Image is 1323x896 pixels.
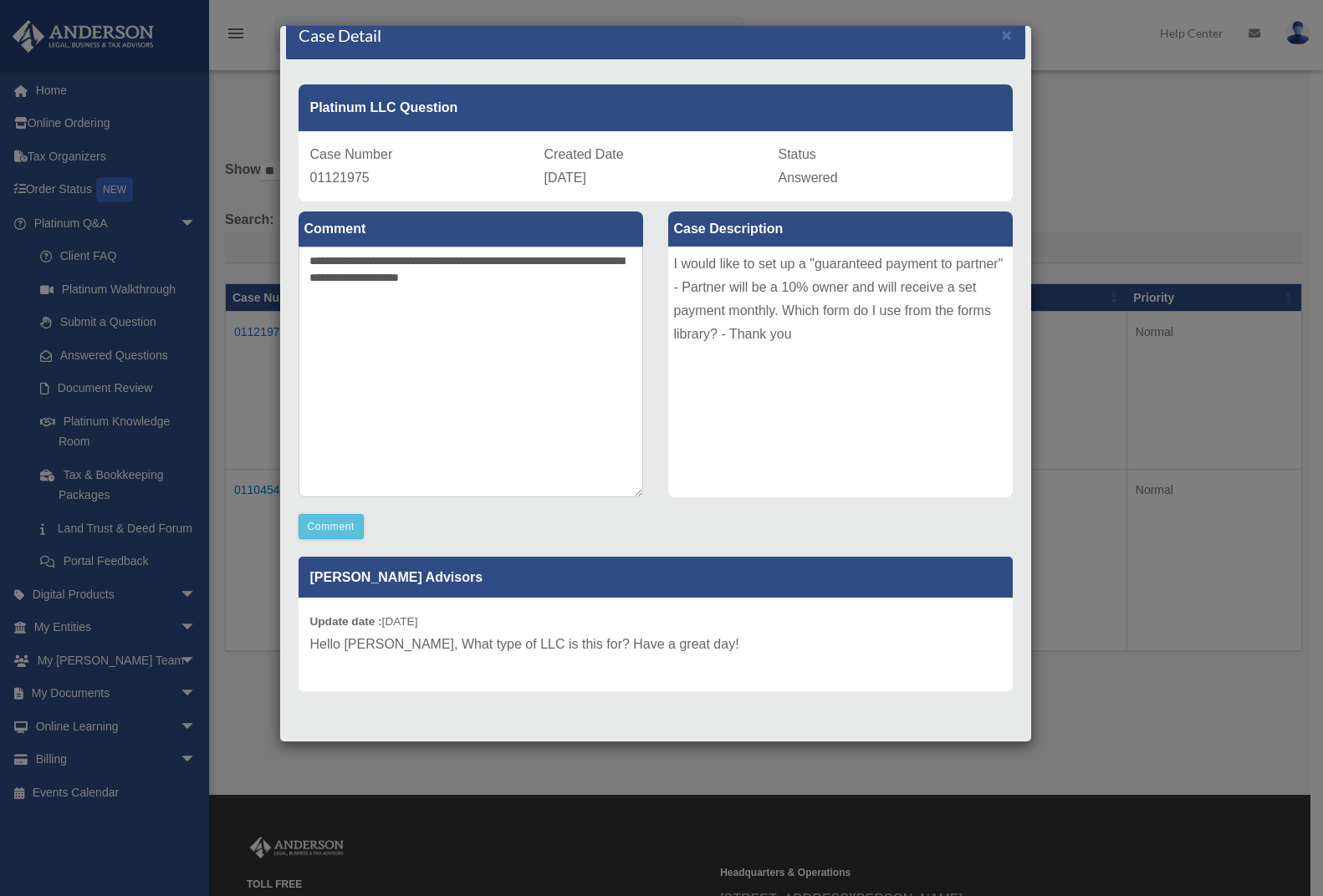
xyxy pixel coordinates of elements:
[668,247,1013,497] div: I would like to set up a "guaranteed payment to partner" - Partner will be a 10% owner and will r...
[299,23,381,47] h4: Case Detail
[299,84,1013,131] div: Platinum LLC Question
[310,147,393,161] span: Case Number
[544,147,624,161] span: Created Date
[1002,26,1013,43] button: Close
[310,615,382,628] b: Update date :
[310,615,418,628] small: [DATE]
[310,171,370,185] span: 01121975
[299,557,1013,598] p: [PERSON_NAME] Advisors
[1002,25,1013,44] span: ×
[668,211,1013,247] label: Case Description
[779,171,838,185] span: Answered
[544,171,586,185] span: [DATE]
[299,514,365,539] button: Comment
[310,633,1001,656] p: Hello [PERSON_NAME], What type of LLC is this for? Have a great day!
[779,147,816,161] span: Status
[299,211,643,247] label: Comment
